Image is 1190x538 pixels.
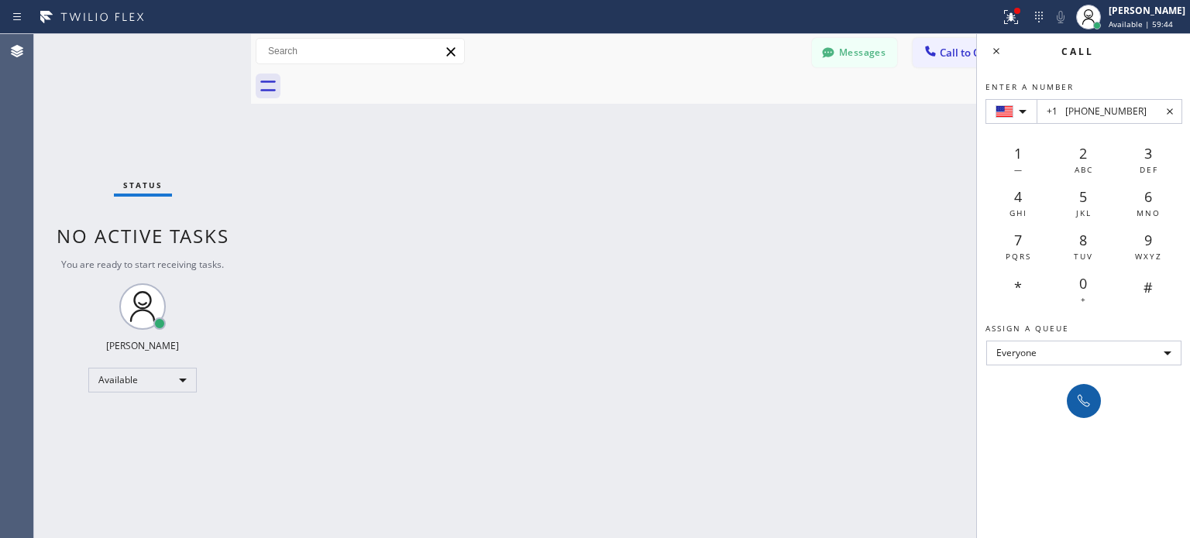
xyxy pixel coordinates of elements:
[1079,274,1087,293] span: 0
[1014,164,1023,175] span: —
[1144,187,1152,206] span: 6
[1076,207,1092,218] span: JKL
[1079,187,1087,206] span: 5
[986,341,1181,365] div: Everyone
[106,339,179,352] div: [PERSON_NAME]
[812,38,897,67] button: Messages
[61,258,224,271] span: You are ready to start receiving tasks.
[88,368,197,392] div: Available
[256,39,464,63] input: Search
[57,223,229,248] span: No active tasks
[1144,231,1152,249] span: 9
[940,46,1021,60] span: Call to Customer
[1109,4,1185,17] div: [PERSON_NAME]
[1135,251,1162,262] span: WXYZ
[1061,45,1094,58] span: Call
[1137,207,1161,218] span: MNO
[1140,164,1158,175] span: DEF
[1079,144,1087,163] span: 2
[1014,231,1022,249] span: 7
[1079,231,1087,249] span: 8
[985,323,1069,334] span: Assign a queue
[1144,144,1152,163] span: 3
[1014,187,1022,206] span: 4
[1006,251,1031,262] span: PQRS
[1144,278,1153,296] span: #
[1050,6,1071,28] button: Mute
[123,180,163,190] span: Status
[1109,19,1173,29] span: Available | 59:44
[1081,294,1087,305] span: +
[1075,164,1093,175] span: ABC
[1009,207,1027,218] span: GHI
[913,38,1031,67] button: Call to Customer
[985,81,1074,92] span: Enter a number
[1014,144,1022,163] span: 1
[1074,251,1093,262] span: TUV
